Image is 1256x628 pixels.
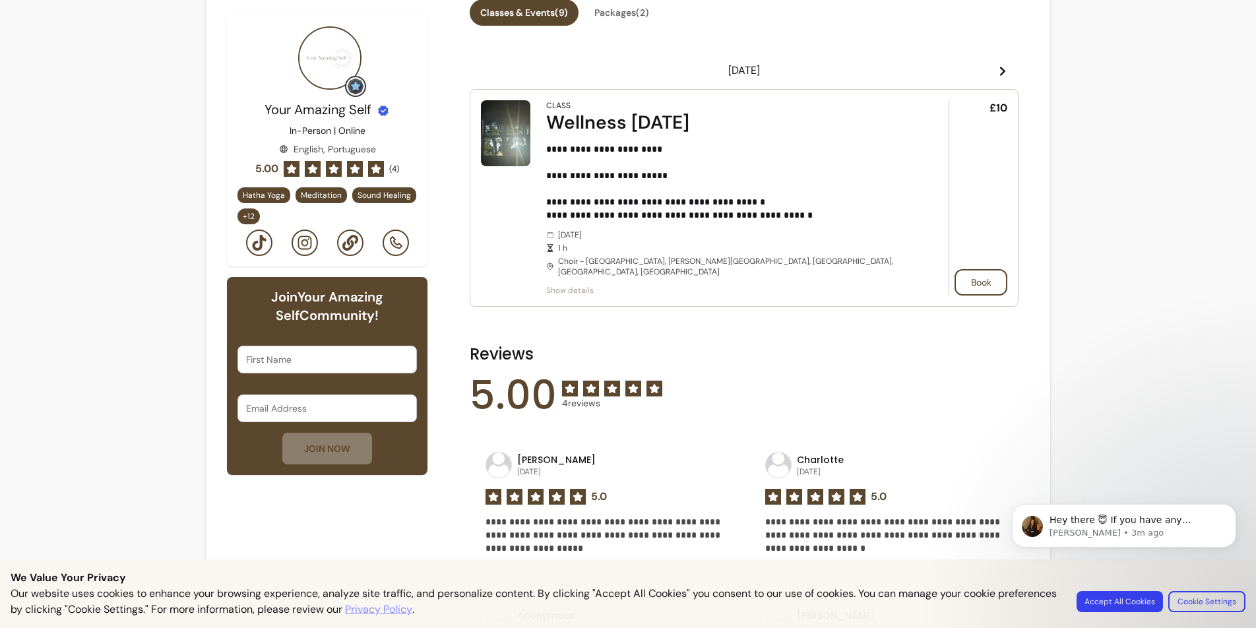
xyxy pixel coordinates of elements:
img: Wellness Wednesday [481,100,530,166]
a: Privacy Policy [345,602,412,617]
img: Provider image [298,26,361,90]
span: Your Amazing Self [265,101,371,118]
span: 1 h [558,243,912,253]
div: Class [546,100,571,111]
header: [DATE] [470,57,1019,84]
span: 5.0 [591,489,607,505]
button: Book [955,269,1007,296]
span: Meditation [301,190,342,201]
div: Wellness [DATE] [546,111,912,135]
p: In-Person | Online [290,124,365,137]
span: Hatha Yoga [243,190,285,201]
span: 5.0 [871,489,887,505]
span: 5.00 [470,375,557,415]
span: ( 4 ) [389,164,399,174]
p: We Value Your Privacy [11,570,1245,586]
h2: Reviews [470,344,1019,365]
span: 4 reviews [562,396,662,410]
h6: Join Your Amazing Self Community! [237,288,417,325]
p: [DATE] [517,466,596,477]
span: Sound Healing [358,190,411,201]
span: + 12 [240,211,257,222]
p: Our website uses cookies to enhance your browsing experience, analyze site traffic, and personali... [11,586,1061,617]
input: Email Address [246,402,408,415]
input: First Name [246,353,408,366]
div: [DATE] Choir - [GEOGRAPHIC_DATA], [PERSON_NAME][GEOGRAPHIC_DATA], [GEOGRAPHIC_DATA], [GEOGRAPHIC_... [546,230,912,277]
span: £10 [989,100,1007,116]
span: Show details [546,285,912,296]
img: avatar [766,453,791,478]
p: [PERSON_NAME] [517,453,596,466]
span: 5.00 [255,161,278,177]
p: [DATE] [797,466,844,477]
img: avatar [486,453,511,478]
p: Charlotte [797,453,844,466]
div: English, Portuguese [279,142,376,156]
iframe: Intercom notifications message [992,476,1256,621]
img: Grow [348,78,363,94]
